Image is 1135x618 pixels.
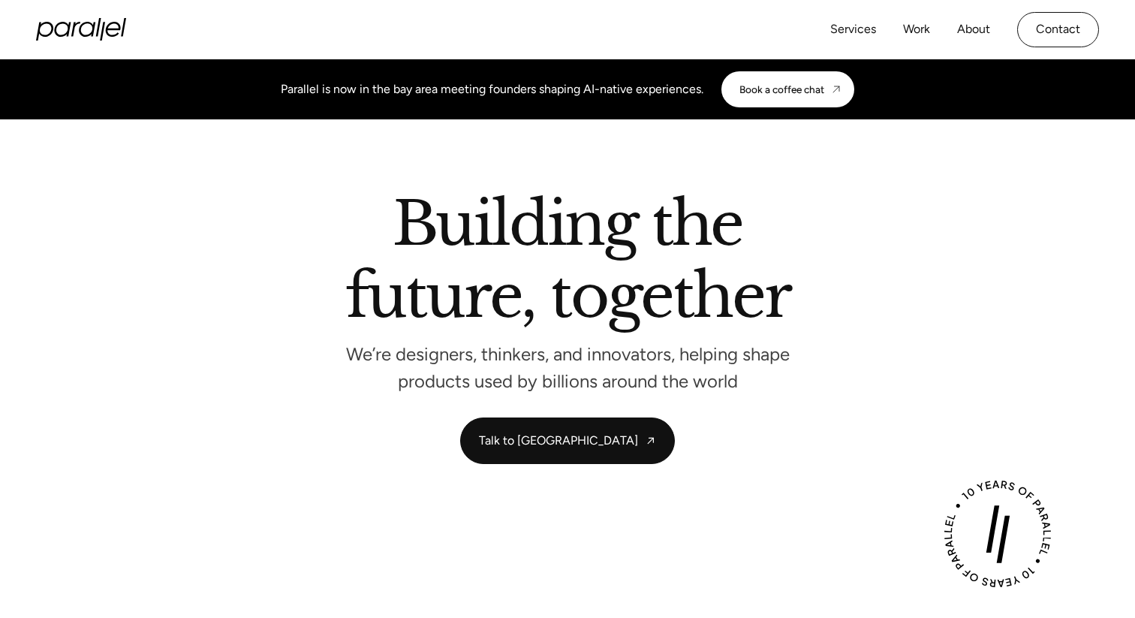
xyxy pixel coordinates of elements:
a: home [36,18,126,41]
div: Book a coffee chat [739,83,824,95]
a: Services [830,19,876,41]
img: CTA arrow image [830,83,842,95]
a: Contact [1017,12,1099,47]
div: Parallel is now in the bay area meeting founders shaping AI-native experiences. [281,80,703,98]
a: About [957,19,990,41]
a: Work [903,19,930,41]
a: Book a coffee chat [721,71,854,107]
p: We’re designers, thinkers, and innovators, helping shape products used by billions around the world [342,348,793,387]
h2: Building the future, together [345,194,790,332]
